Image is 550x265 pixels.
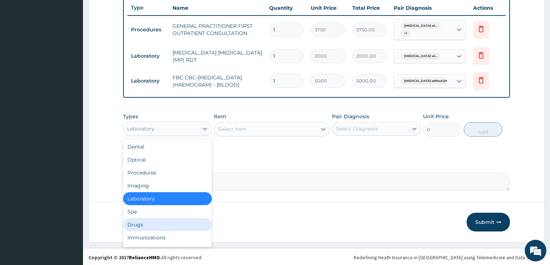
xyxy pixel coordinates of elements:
[401,78,473,85] span: [MEDICAL_DATA] without [MEDICAL_DATA]
[423,113,449,120] label: Unit Price
[127,125,154,132] div: Laboratory
[123,231,212,244] div: Immunizations
[467,213,510,231] button: Submit
[169,70,266,92] td: FBC CBC-[MEDICAL_DATA] (HAEMOGRAM) - [BLOOD]
[123,153,212,166] div: Optical
[127,49,169,63] td: Laboratory
[118,4,136,21] div: Minimize live chat window
[332,113,369,120] label: Pair Diagnosis
[464,122,502,137] button: Add
[349,1,390,15] th: Total Price
[401,53,441,60] span: [MEDICAL_DATA] wi...
[390,1,470,15] th: Pair Diagnosis
[123,244,212,257] div: Others
[354,254,545,261] div: Redefining Heath Insurance in [GEOGRAPHIC_DATA] using Telemedicine and Data Science!
[129,254,160,261] a: RelianceHMO
[42,84,100,157] span: We're online!
[169,19,266,40] td: GENERAL PRACTITIONER FIRST OUTPATIENT CONSULTATION
[401,30,411,37] span: + 1
[4,183,137,208] textarea: Type your message and hit 'Enter'
[123,140,212,153] div: Dental
[336,125,378,132] div: Select Diagnosis
[38,40,121,50] div: Chat with us now
[123,179,212,192] div: Imaging
[123,166,212,179] div: Procedures
[127,1,169,14] th: Type
[169,1,266,15] th: Name
[127,74,169,88] td: Laboratory
[266,1,307,15] th: Quantity
[470,1,506,15] th: Actions
[123,192,212,205] div: Laboratory
[169,45,266,67] td: [MEDICAL_DATA] [MEDICAL_DATA] (MP) RDT
[123,218,212,231] div: Drugs
[307,1,349,15] th: Unit Price
[127,23,169,36] td: Procedures
[218,125,247,133] div: Select Item
[214,113,226,120] label: Item
[13,36,29,54] img: d_794563401_company_1708531726252_794563401
[123,114,138,120] label: Types
[88,254,161,261] strong: Copyright © 2017 .
[401,22,441,30] span: [MEDICAL_DATA] wi...
[123,205,212,218] div: Spa
[123,163,510,169] label: Comment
